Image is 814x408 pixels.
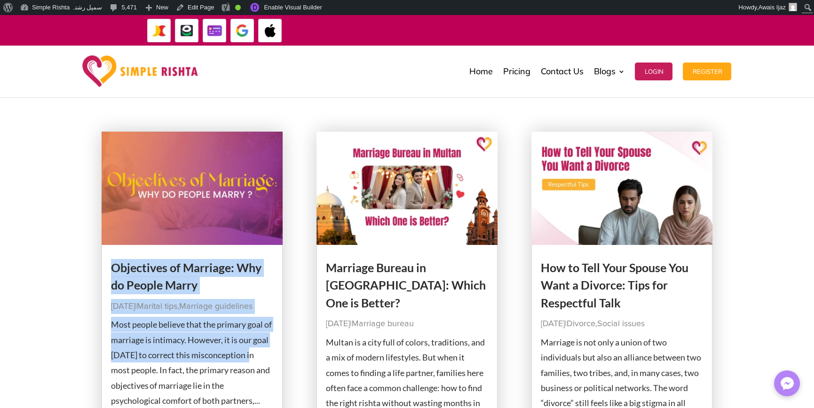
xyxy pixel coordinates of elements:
a: Marital tips [137,302,177,311]
button: Register [683,63,731,80]
p: | , [111,299,274,314]
a: Social issues [597,320,645,328]
a: Blogs [593,48,624,95]
a: Home [469,48,492,95]
span: Awais Ijaz [759,4,786,11]
a: Marriage Bureau in [GEOGRAPHIC_DATA]: Which One is Better? [326,260,486,310]
a: Marriage bureau [352,320,414,328]
img: How to Tell Your Spouse You Want a Divorce: Tips for Respectful Talk [531,132,713,245]
a: Marriage guidelines [179,302,253,311]
a: How to Tell Your Spouse You Want a Divorce: Tips for Respectful Talk [541,260,688,310]
span: [DATE] [111,302,135,311]
img: Objectives of Marriage: Why do People Marry [102,132,283,245]
p: | , [541,316,703,331]
a: Divorce [567,320,595,328]
a: Objectives of Marriage: Why do People Marry [111,260,261,292]
span: [DATE] [541,320,565,328]
img: Messenger [778,374,797,393]
span: [DATE] [326,320,350,328]
a: Pricing [503,48,530,95]
img: Marriage Bureau in Multan: Which One is Better? [316,132,498,245]
a: Contact Us [540,48,583,95]
div: Good [235,5,241,10]
p: Most people believe that the primary goal of marriage is intimacy. However, it is our goal [DATE]... [111,317,274,408]
button: Login [635,63,672,80]
p: | [326,316,489,331]
a: Login [635,48,672,95]
a: Register [683,48,731,95]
